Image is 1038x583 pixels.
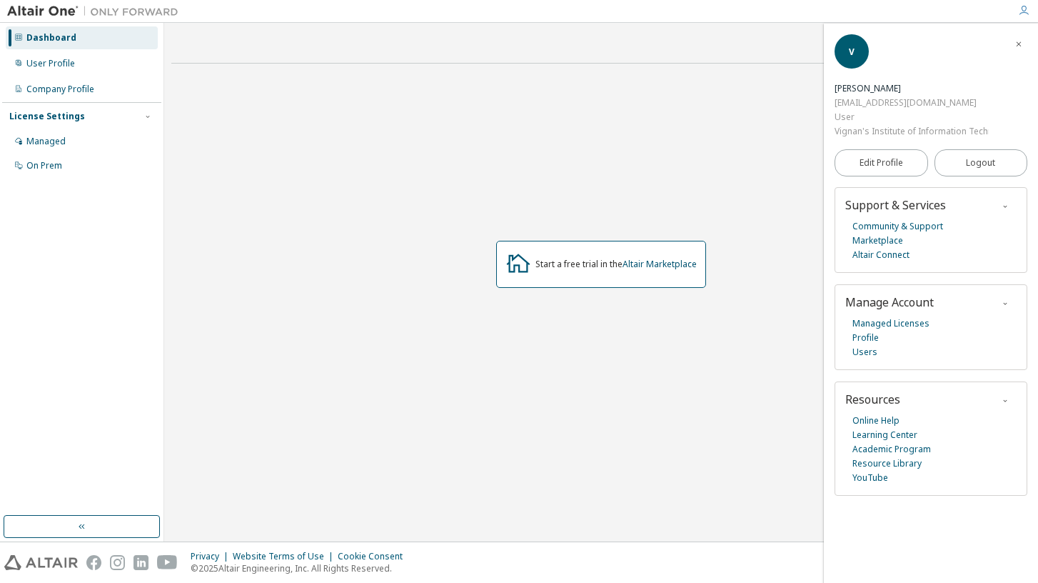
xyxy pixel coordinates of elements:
span: Manage Account [845,294,934,310]
a: Altair Marketplace [623,258,697,270]
div: Cookie Consent [338,551,411,562]
a: Edit Profile [835,149,928,176]
a: Altair Connect [852,248,909,262]
span: Logout [966,156,995,170]
div: Managed [26,136,66,147]
a: Community & Support [852,219,943,234]
button: Logout [934,149,1028,176]
a: Online Help [852,414,900,428]
div: User Profile [26,58,75,69]
a: Academic Program [852,442,931,457]
span: V [849,46,855,58]
img: instagram.svg [110,555,125,570]
span: Support & Services [845,197,946,213]
img: linkedin.svg [133,555,148,570]
div: Start a free trial in the [535,259,697,270]
div: Company Profile [26,84,94,95]
a: Learning Center [852,428,917,442]
a: Managed Licenses [852,317,929,331]
div: Website Terms of Use [233,551,338,562]
p: © 2025 Altair Engineering, Inc. All Rights Reserved. [191,562,411,574]
div: Vadarevu Roshani [835,81,989,96]
a: Marketplace [852,234,903,248]
div: Vignan's Institute of Information Technology [835,124,989,139]
span: Resources [845,392,900,407]
a: Profile [852,331,879,345]
div: User [835,110,989,124]
img: altair_logo.svg [4,555,78,570]
div: Dashboard [26,32,76,44]
span: Edit Profile [860,157,903,169]
div: [EMAIL_ADDRESS][DOMAIN_NAME] [835,96,989,110]
div: Privacy [191,551,233,562]
img: facebook.svg [86,555,101,570]
img: youtube.svg [157,555,178,570]
a: YouTube [852,471,888,485]
a: Resource Library [852,457,922,471]
div: License Settings [9,111,85,122]
img: Altair One [7,4,186,19]
div: On Prem [26,160,62,171]
a: Users [852,345,877,359]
